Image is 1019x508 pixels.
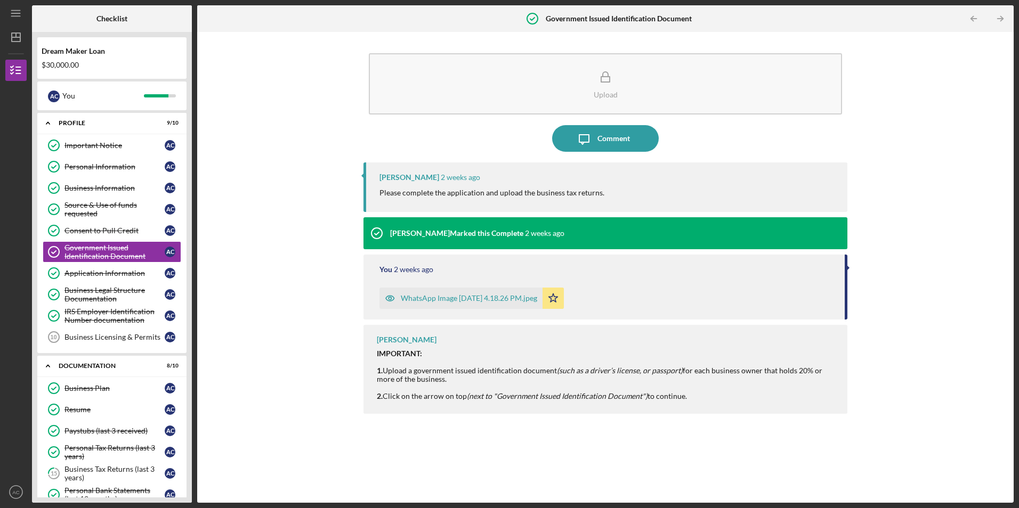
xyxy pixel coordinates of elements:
div: A C [165,332,175,342]
time: 2025-09-11 16:54 [525,229,564,237]
a: 10Business Licensing & PermitsAC [43,326,181,348]
div: [PERSON_NAME] [379,173,439,182]
p: Please complete the application and upload the business tax returns. [379,187,604,199]
div: Personal Information [64,162,165,171]
div: Personal Bank Statements (last 12 months) [64,486,165,503]
b: Checklist [96,14,127,23]
div: Profile [59,120,152,126]
strong: 1. [377,366,383,375]
div: Business Information [64,184,165,192]
div: You [379,265,392,274]
div: A C [165,183,175,193]
div: Paystubs (last 3 received) [64,427,165,435]
a: Application InformationAC [43,263,181,284]
a: Personal InformationAC [43,156,181,177]
em: (such as a driver’s license, or passport) [557,366,683,375]
div: IRS Employer Identification Number documentation [64,307,165,324]
div: A C [165,161,175,172]
div: A C [165,268,175,278]
div: Upload [594,91,618,99]
a: Source & Use of funds requestedAC [43,199,181,220]
div: $30,000.00 [42,61,182,69]
div: Consent to Pull Credit [64,226,165,235]
div: Personal Tax Returns (last 3 years) [64,444,165,461]
tspan: 10 [50,334,56,340]
a: Consent to Pull CreditAC [43,220,181,241]
div: Resume [64,405,165,414]
div: WhatsApp Image [DATE] 4.18.26 PM.jpeg [401,294,537,302]
div: A C [165,425,175,436]
div: Business Plan [64,384,165,392]
tspan: 15 [51,470,57,477]
a: Business InformationAC [43,177,181,199]
div: A C [165,225,175,236]
div: Important Notice [64,141,165,150]
div: A C [165,404,175,415]
a: 15Business Tax Returns (last 3 years)AC [43,463,181,484]
time: 2025-09-08 20:36 [394,265,433,274]
div: A C [165,383,175,394]
button: AC [5,481,27,503]
div: 8 / 10 [159,363,179,369]
div: A C [165,140,175,151]
a: Business PlanAC [43,378,181,399]
a: Government Issued Identification DocumentAC [43,241,181,263]
text: AC [12,489,19,495]
div: 9 / 10 [159,120,179,126]
a: Personal Bank Statements (last 12 months)AC [43,484,181,505]
a: ResumeAC [43,399,181,420]
div: A C [165,247,175,257]
button: WhatsApp Image [DATE] 4.18.26 PM.jpeg [379,288,564,309]
div: Comment [597,125,630,152]
strong: 2. [377,391,383,400]
div: [PERSON_NAME] Marked this Complete [390,229,523,237]
div: Source & Use of funds requested [64,201,165,218]
div: You [62,87,144,105]
div: A C [165,310,175,321]
a: Important NoticeAC [43,135,181,156]
div: Documentation [59,363,152,369]
em: (next to "Government Issued Identification Document") [467,391,648,400]
a: Personal Tax Returns (last 3 years)AC [43,441,181,463]
strong: IMPORTANT: [377,349,422,358]
a: Business Legal Structure DocumentationAC [43,284,181,305]
div: A C [165,468,175,479]
a: Paystubs (last 3 received)AC [43,420,181,441]
div: Business Licensing & Permits [64,333,165,341]
div: Application Information [64,269,165,277]
div: A C [165,204,175,215]
time: 2025-09-12 11:49 [441,173,480,182]
b: Government Issued Identification Document [546,14,692,23]
div: [PERSON_NAME] [377,335,436,344]
div: Upload a government issued identification document for each business owner that holds 20% or more... [377,349,836,401]
div: Government Issued Identification Document [64,243,165,260]
div: A C [48,91,60,102]
div: A C [165,289,175,300]
a: IRS Employer Identification Number documentationAC [43,305,181,326]
div: Dream Maker Loan [42,47,182,55]
div: Business Tax Returns (last 3 years) [64,465,165,482]
div: A C [165,489,175,500]
div: A C [165,447,175,457]
div: Business Legal Structure Documentation [64,286,165,303]
button: Upload [369,53,842,114]
button: Comment [552,125,659,152]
